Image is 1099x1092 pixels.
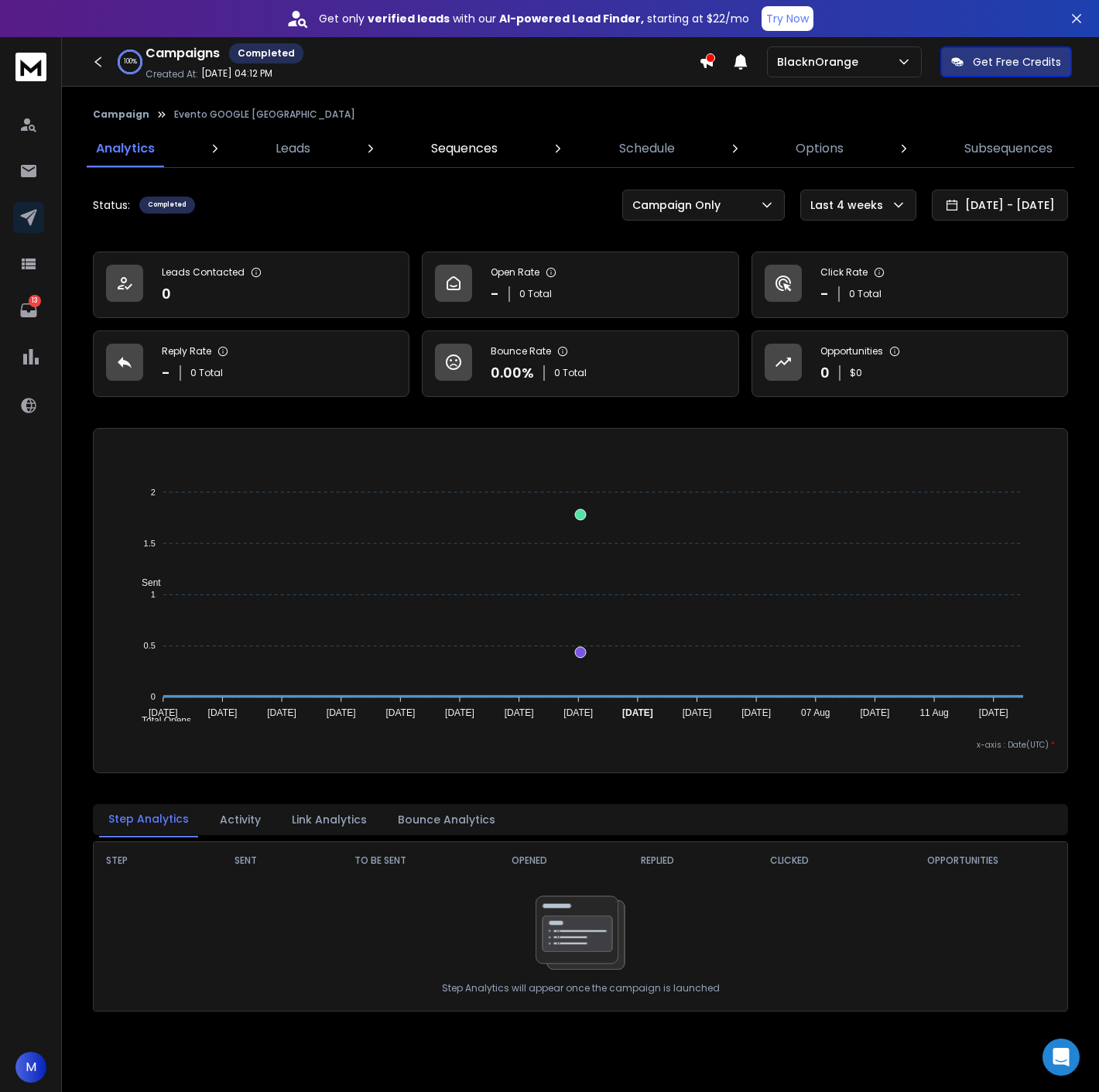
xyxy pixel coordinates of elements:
[422,130,507,167] a: Sequences
[820,362,830,384] p: 0
[622,707,653,718] tspan: [DATE]
[751,330,1068,397] a: Opportunities0$0
[932,190,1068,221] button: [DATE] - [DATE]
[801,707,830,718] tspan: 07 Aug
[29,295,41,307] p: 13
[15,1052,46,1083] button: M
[491,362,534,384] p: 0.00 %
[96,139,155,158] p: Analytics
[431,139,498,158] p: Sequences
[777,54,864,70] p: BlacknOrange
[93,252,409,318] a: Leads Contacted0
[106,739,1055,751] p: x-axis : Date(UTC)
[920,707,949,718] tspan: 11 Aug
[385,707,415,718] tspan: [DATE]
[850,367,862,379] p: $ 0
[99,802,198,837] button: Step Analytics
[282,803,376,837] button: Link Analytics
[13,295,44,326] a: 13
[741,707,771,718] tspan: [DATE]
[229,43,303,63] div: Completed
[267,707,296,718] tspan: [DATE]
[766,11,809,26] p: Try Now
[146,44,220,63] h1: Campaigns
[146,68,198,80] p: Created At:
[368,11,450,26] strong: verified leads
[964,139,1053,158] p: Subsequences
[162,362,170,384] p: -
[327,707,356,718] tspan: [DATE]
[64,90,77,102] img: tab_domain_overview_orange.svg
[94,842,194,879] th: STEP
[820,283,829,305] p: -
[464,842,594,879] th: OPENED
[786,130,853,167] a: Options
[81,91,118,101] div: Dominio
[594,842,721,879] th: REPLIED
[442,982,720,994] p: Step Analytics will appear once the campaign is launched
[87,130,164,167] a: Analytics
[1043,1039,1080,1076] div: Open Intercom Messenger
[491,345,551,358] p: Bounce Rate
[207,707,237,718] tspan: [DATE]
[15,53,46,81] img: logo
[499,11,644,26] strong: AI-powered Lead Finder,
[165,90,177,102] img: tab_keywords_by_traffic_grey.svg
[422,330,738,397] a: Bounce Rate0.00%0 Total
[40,40,114,53] div: Dominio: [URL]
[297,842,464,879] th: TO BE SENT
[973,54,1061,70] p: Get Free Credits
[632,197,727,213] p: Campaign Only
[979,707,1008,718] tspan: [DATE]
[162,266,245,279] p: Leads Contacted
[751,252,1068,318] a: Click Rate-0 Total
[861,707,890,718] tspan: [DATE]
[445,707,474,718] tspan: [DATE]
[810,197,889,213] p: Last 4 weeks
[610,130,684,167] a: Schedule
[143,539,155,548] tspan: 1.5
[820,266,868,279] p: Click Rate
[25,25,37,37] img: logo_orange.svg
[276,139,310,158] p: Leads
[149,707,178,718] tspan: [DATE]
[139,197,195,214] div: Completed
[162,283,171,305] p: 0
[143,641,155,650] tspan: 0.5
[683,707,712,718] tspan: [DATE]
[150,488,155,497] tspan: 2
[519,288,552,300] p: 0 Total
[93,330,409,397] a: Reply Rate-0 Total
[955,130,1062,167] a: Subsequences
[796,139,844,158] p: Options
[162,345,211,358] p: Reply Rate
[43,25,76,37] div: v 4.0.25
[93,108,149,121] button: Campaign
[182,91,246,101] div: Palabras clave
[25,40,37,53] img: website_grey.svg
[266,130,320,167] a: Leads
[130,715,191,726] span: Total Opens
[211,803,270,837] button: Activity
[422,252,738,318] a: Open Rate-0 Total
[174,108,355,121] p: Evento GOOGLE [GEOGRAPHIC_DATA]
[130,577,161,588] span: Sent
[849,288,882,300] p: 0 Total
[190,367,223,379] p: 0 Total
[619,139,675,158] p: Schedule
[859,842,1067,879] th: OPPORTUNITIES
[124,57,137,67] p: 100 %
[940,46,1072,77] button: Get Free Credits
[554,367,587,379] p: 0 Total
[563,707,593,718] tspan: [DATE]
[150,693,155,702] tspan: 0
[319,11,749,26] p: Get only with our starting at $22/mo
[389,803,505,837] button: Bounce Analytics
[201,67,272,80] p: [DATE] 04:12 PM
[762,6,813,31] button: Try Now
[93,197,130,213] p: Status:
[194,842,297,879] th: SENT
[820,345,883,358] p: Opportunities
